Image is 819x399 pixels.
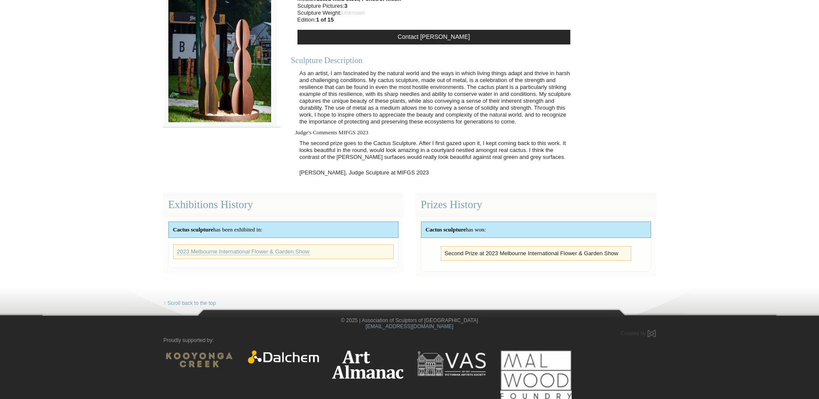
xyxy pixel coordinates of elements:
div: Exhibitions History [164,193,403,216]
span: Created by [620,330,646,336]
a: 2023 Melbourne International Flower & Garden Show [177,248,310,255]
img: Dalchem Products [248,350,319,364]
a: [EMAIL_ADDRESS][DOMAIN_NAME] [366,323,453,329]
p: As an artist, I am fascinated by the natural world and the ways in which living things adapt and ... [295,66,577,130]
div: Prizes History [416,193,656,216]
p: The second prize goes to the Cactus Sculpture. After I first gazed upon it, I kept coming back to... [295,136,577,165]
strong: Cactus sculpture [173,226,213,233]
a: Contact [PERSON_NAME] [297,30,570,44]
span: Unknown [342,9,365,16]
li: Second Prize at 2023 Melbourne International Flower & Garden Show [445,250,627,257]
strong: 1 of 15 [316,16,334,23]
img: Victorian Artists Society [416,350,487,377]
p: Proudly supported by: [164,337,656,344]
img: Mal Wood Foundry [500,350,572,399]
div: Sculpture Description [291,55,577,65]
div: has been exhibited in: [169,222,398,237]
li: Sculpture Weight: [297,9,401,16]
img: Created by Marby [648,330,656,337]
div: has won: [421,222,651,237]
img: Art Almanac [332,350,403,379]
strong: 3 [345,3,348,9]
img: Kooyonga Wines [164,350,235,370]
a: Created by [620,330,655,336]
a: ↑ Scroll back to the top [164,300,216,307]
li: Sculpture Pictures: [297,3,401,9]
li: Edition: [297,16,401,23]
h3: Judge's Comments MIFGS 2023 [295,130,577,136]
div: © 2025 | Association of Sculptors of [GEOGRAPHIC_DATA] [157,317,662,330]
strong: Cactus sculpture [426,226,466,233]
p: [PERSON_NAME], Judge Sculpture at MIFGS 2023 [295,165,577,180]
